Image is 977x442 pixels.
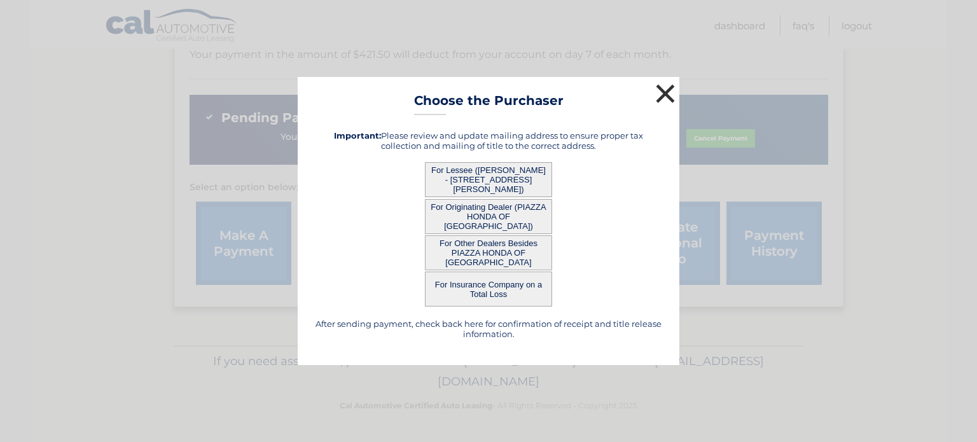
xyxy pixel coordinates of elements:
button: × [653,81,678,106]
h5: After sending payment, check back here for confirmation of receipt and title release information. [314,319,663,339]
strong: Important: [334,130,381,141]
button: For Other Dealers Besides PIAZZA HONDA OF [GEOGRAPHIC_DATA] [425,235,552,270]
button: For Originating Dealer (PIAZZA HONDA OF [GEOGRAPHIC_DATA]) [425,199,552,234]
button: For Insurance Company on a Total Loss [425,272,552,307]
button: For Lessee ([PERSON_NAME] - [STREET_ADDRESS][PERSON_NAME]) [425,162,552,197]
h3: Choose the Purchaser [414,93,564,115]
h5: Please review and update mailing address to ensure proper tax collection and mailing of title to ... [314,130,663,151]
